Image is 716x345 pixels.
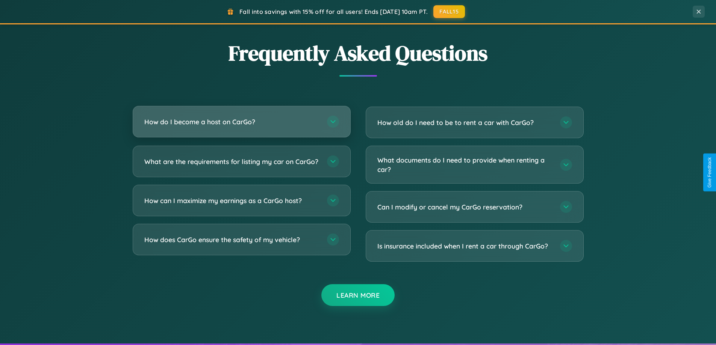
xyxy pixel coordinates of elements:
[144,196,319,205] h3: How can I maximize my earnings as a CarGo host?
[321,284,395,306] button: Learn More
[377,118,553,127] h3: How old do I need to be to rent a car with CarGo?
[239,8,428,15] span: Fall into savings with 15% off for all users! Ends [DATE] 10am PT.
[377,202,553,212] h3: Can I modify or cancel my CarGo reservation?
[144,157,319,166] h3: What are the requirements for listing my car on CarGo?
[144,235,319,244] h3: How does CarGo ensure the safety of my vehicle?
[377,241,553,251] h3: Is insurance included when I rent a car through CarGo?
[133,39,584,68] h2: Frequently Asked Questions
[433,5,465,18] button: FALL15
[377,155,553,174] h3: What documents do I need to provide when renting a car?
[707,157,712,188] div: Give Feedback
[144,117,319,127] h3: How do I become a host on CarGo?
